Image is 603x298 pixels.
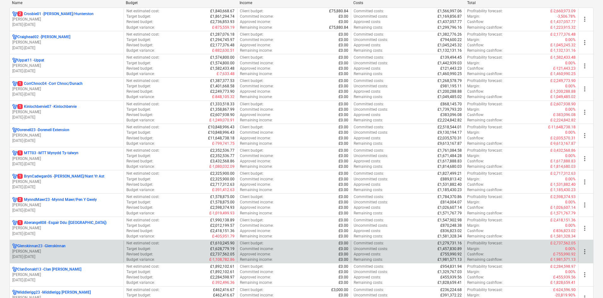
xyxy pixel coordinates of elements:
span: more_vert [581,248,589,255]
p: £-2,660,973.09 [550,9,576,14]
div: Dorenell23 -Dorenell Extension[PERSON_NAME][DATE]-[DATE] [12,127,121,143]
p: Margin : [467,14,480,19]
p: Committed income : [240,14,274,19]
span: more_vert [581,201,589,209]
p: £-121,443.23 [553,66,576,71]
p: £-1,460,990.25 [550,71,576,77]
span: 1 [17,174,23,179]
p: Net estimated cost : [126,32,159,37]
div: Project has multi currencies enabled [12,58,17,63]
p: £0.00 [339,66,348,71]
p: £0.00 [339,148,348,153]
p: [PERSON_NAME] [12,272,121,278]
p: ClanDonald13 - Clan [PERSON_NAME] [17,267,81,272]
p: £-3,432,568.86 [550,148,576,153]
p: Revised budget : [126,159,153,164]
span: more_vert [581,225,589,232]
p: Revised budget : [126,19,153,25]
p: £794,600.22 [440,37,462,43]
p: Budget variance : [126,25,155,30]
p: Remaining income : [240,94,273,100]
p: Approved income : [240,136,271,141]
div: Project has multi currencies enabled [12,127,17,133]
p: £-848,105.32 [212,94,235,100]
p: £-1,249,070.91 [209,118,235,123]
p: £2,224,842.82 [438,118,462,123]
div: 2MynndMawr23 -Mynnd Mawr/Pen Y Gwely[PERSON_NAME][DATE]-[DATE] [12,197,121,213]
p: £0.00 [339,78,348,84]
p: Client budget : [240,9,264,14]
div: 1Aberangell08 -Esgair Ddu ([GEOGRAPHIC_DATA])[PERSON_NAME][DATE]-[DATE] [12,220,121,236]
p: £1,442,939.03 [438,61,462,66]
div: Project has multi currencies enabled [12,11,17,17]
p: £868,145.70 [440,102,462,107]
p: Approved costs : [354,43,381,48]
span: more_vert [581,62,589,70]
div: Project has multi currencies enabled [12,150,17,156]
p: Revised budget : [126,112,153,118]
div: Costs [353,1,462,5]
p: £1,045,245.32 [438,43,462,48]
span: more_vert [581,39,589,46]
span: 1 [17,81,23,86]
p: Margin : [467,37,480,43]
p: Net estimated cost : [126,78,159,84]
p: Committed costs : [354,78,384,84]
p: Cashflow : [467,66,484,71]
p: Client budget : [240,55,264,60]
p: £1,382,776.26 [438,32,462,37]
p: Revised budget : [126,89,153,94]
p: £9,613,167.87 [438,141,462,146]
p: £-2,607,938.90 [550,102,576,107]
div: Craighead02 -[PERSON_NAME][PERSON_NAME][DATE]-[DATE] [12,34,121,50]
p: Uncommitted costs : [354,84,388,89]
div: Project has multi currencies enabled [12,197,17,202]
p: Committed income : [240,84,274,89]
p: Budget variance : [126,118,155,123]
p: £383,096.08 [440,112,462,118]
p: £-1,437,057.77 [550,19,576,25]
p: £0.00 [339,136,348,141]
p: [DATE] - [DATE] [12,184,121,190]
p: Profitability forecast : [467,55,503,60]
p: £-1,132,131.16 [550,48,576,53]
p: Kinlochbervie07 - Kinlochbervie [17,104,77,109]
div: Uppat11 -Uppat[PERSON_NAME][DATE]-[DATE] [12,58,121,74]
p: [DATE] - [DATE] [12,278,121,283]
p: Remaining costs : [354,71,383,77]
p: £1,739,793.20 [438,107,462,112]
iframe: Chat Widget [571,268,603,298]
p: £0.00 [339,153,348,159]
p: Committed costs : [354,125,384,130]
p: Remaining income : [240,71,273,77]
p: Uncommitted costs : [354,37,388,43]
p: £10,848,996.43 [208,130,235,135]
p: [PERSON_NAME] [12,133,121,138]
p: £0.00 [339,37,348,43]
p: Net estimated cost : [126,102,159,107]
p: Approved income : [240,19,271,25]
span: more_vert [581,178,589,186]
p: £0.00 [339,71,348,77]
p: £2,607,938.90 [210,112,235,118]
p: £2,249,773.90 [210,89,235,94]
p: £2,352,536.77 [210,153,235,159]
p: Aberangell08 - Esgair Ddu ([GEOGRAPHIC_DATA]) [17,220,107,225]
p: £0.00 [339,32,348,37]
p: [PERSON_NAME] [12,86,121,92]
p: £1,401,668.58 [210,84,235,89]
p: £-7,633.48 [217,71,235,77]
p: £0.00 [339,118,348,123]
p: -3,506.78% [557,14,576,19]
p: Approved costs : [354,19,381,25]
p: £1,049,485.02 [438,94,462,100]
p: [PERSON_NAME] [12,249,121,254]
div: Project has multi currencies enabled [12,267,17,272]
p: £-383,096.08 [553,112,576,118]
p: £-2,224,842.82 [550,118,576,123]
div: Name [12,1,121,5]
p: Cashflow : [467,89,484,94]
p: £2,177,376.48 [210,43,235,48]
p: £-875,559.19 [212,25,235,30]
p: Budget variance : [126,94,155,100]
